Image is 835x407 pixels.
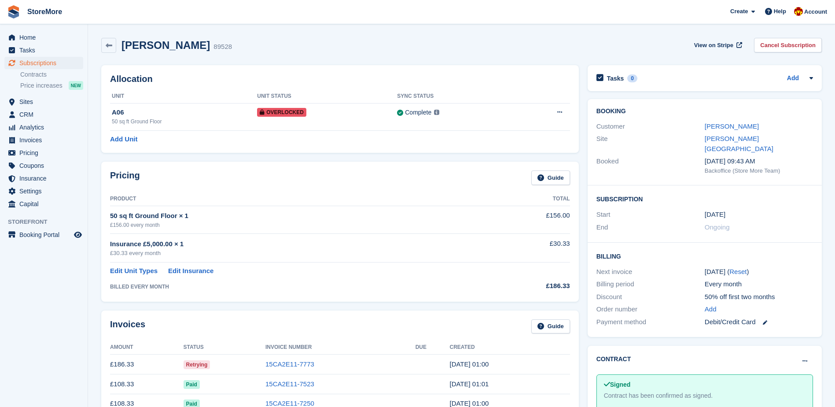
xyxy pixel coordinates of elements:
[110,192,484,206] th: Product
[705,156,813,166] div: [DATE] 09:43 AM
[4,172,83,185] a: menu
[449,380,489,388] time: 2025-07-14 00:01:09 UTC
[4,198,83,210] a: menu
[705,210,725,220] time: 2025-06-14 00:00:00 UTC
[19,96,72,108] span: Sites
[604,380,806,389] div: Signed
[4,57,83,69] a: menu
[434,110,439,115] img: icon-info-grey-7440780725fd019a000dd9b08b2336e03edf1995a4989e88bcd33f0948082b44.svg
[694,41,733,50] span: View on Stripe
[24,4,66,19] a: StoreMore
[604,391,806,400] div: Contract has been confirmed as signed.
[4,121,83,133] a: menu
[110,89,257,104] th: Unit
[265,340,416,355] th: Invoice Number
[449,360,489,368] time: 2025-08-14 00:00:58 UTC
[607,74,624,82] h2: Tasks
[705,317,813,327] div: Debit/Credit Card
[596,222,705,233] div: End
[4,108,83,121] a: menu
[596,194,813,203] h2: Subscription
[4,229,83,241] a: menu
[19,229,72,241] span: Booking Portal
[7,5,20,18] img: stora-icon-8386f47178a22dfd0bd8f6a31ec36ba5ce8667c1dd55bd0f319d3a0aa187defe.svg
[4,159,83,172] a: menu
[705,304,717,314] a: Add
[705,267,813,277] div: [DATE] ( )
[397,89,517,104] th: Sync Status
[112,118,257,126] div: 50 sq ft Ground Floor
[705,292,813,302] div: 50% off first two months
[4,31,83,44] a: menu
[596,304,705,314] div: Order number
[4,96,83,108] a: menu
[804,7,827,16] span: Account
[596,267,705,277] div: Next invoice
[110,319,145,334] h2: Invoices
[110,340,184,355] th: Amount
[531,170,570,185] a: Guide
[184,360,210,369] span: Retrying
[484,192,570,206] th: Total
[705,223,730,231] span: Ongoing
[19,44,72,56] span: Tasks
[110,283,484,291] div: BILLED EVERY MONTH
[20,81,63,90] span: Price increases
[596,252,813,260] h2: Billing
[257,108,306,117] span: Overlocked
[265,400,314,407] a: 15CA2E11-7250
[73,229,83,240] a: Preview store
[729,268,747,275] a: Reset
[110,374,184,394] td: £108.33
[596,134,705,154] div: Site
[405,108,431,117] div: Complete
[110,249,484,258] div: £30.33 every month
[794,7,803,16] img: Store More Team
[19,108,72,121] span: CRM
[596,279,705,289] div: Billing period
[19,121,72,133] span: Analytics
[627,74,637,82] div: 0
[20,70,83,79] a: Contracts
[787,74,799,84] a: Add
[19,185,72,197] span: Settings
[705,122,759,130] a: [PERSON_NAME]
[449,340,570,355] th: Created
[19,57,72,69] span: Subscriptions
[19,134,72,146] span: Invoices
[184,340,265,355] th: Status
[168,266,213,276] a: Edit Insurance
[416,340,450,355] th: Due
[110,74,570,84] h2: Allocation
[110,170,140,185] h2: Pricing
[596,355,631,364] h2: Contract
[596,210,705,220] div: Start
[596,317,705,327] div: Payment method
[596,292,705,302] div: Discount
[774,7,786,16] span: Help
[20,81,83,90] a: Price increases NEW
[112,107,257,118] div: A06
[19,172,72,185] span: Insurance
[19,147,72,159] span: Pricing
[484,234,570,263] td: £30.33
[705,135,773,152] a: [PERSON_NAME][GEOGRAPHIC_DATA]
[110,239,484,249] div: Insurance £5,000.00 × 1
[265,360,314,368] a: 15CA2E11-7773
[19,198,72,210] span: Capital
[257,89,397,104] th: Unit Status
[4,147,83,159] a: menu
[449,400,489,407] time: 2025-06-14 00:00:52 UTC
[691,38,744,52] a: View on Stripe
[213,42,232,52] div: 89528
[484,206,570,233] td: £156.00
[8,218,88,226] span: Storefront
[19,31,72,44] span: Home
[121,39,210,51] h2: [PERSON_NAME]
[705,166,813,175] div: Backoffice (Store More Team)
[596,108,813,115] h2: Booking
[730,7,748,16] span: Create
[110,266,158,276] a: Edit Unit Types
[265,380,314,388] a: 15CA2E11-7523
[110,134,137,144] a: Add Unit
